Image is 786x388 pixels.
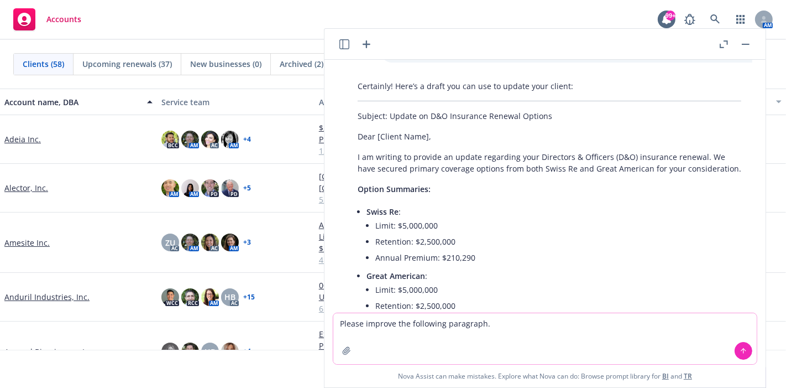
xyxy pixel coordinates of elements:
[319,170,467,182] a: [GEOGRAPHIC_DATA]/AL001-CS-302
[319,303,467,314] a: 61 more
[319,96,467,108] div: Active policies
[319,291,467,303] a: UK Auto
[201,179,219,197] img: photo
[358,110,741,122] p: Subject: Update on D&O Insurance Renewal Options
[201,131,219,148] img: photo
[358,184,431,194] span: Option Summaries:
[205,346,216,358] span: HB
[9,4,86,35] a: Accounts
[165,237,175,249] span: ZU
[358,80,741,92] p: Certainly! Here’s a draft you can use to update your client:
[366,206,399,217] span: Swiss Re
[319,280,467,291] a: 00 $5M Primary
[375,218,741,234] li: Limit: $5,000,000
[730,8,752,30] a: Switch app
[243,136,251,143] a: + 4
[319,182,467,194] a: [GEOGRAPHIC_DATA]/AL001-CS-302
[190,58,261,70] span: New businesses (0)
[4,133,41,145] a: Adeia Inc.
[221,131,239,148] img: photo
[366,206,741,218] p: :
[161,288,179,306] img: photo
[243,294,255,301] a: + 15
[181,288,199,306] img: photo
[679,8,701,30] a: Report a Bug
[375,234,741,250] li: Retention: $2,500,000
[4,96,140,108] div: Account name, DBA
[375,298,741,314] li: Retention: $2,500,000
[333,313,757,364] textarea: Please improve the following paragraph.
[181,343,199,360] img: photo
[221,179,239,197] img: photo
[666,11,675,20] div: 99+
[358,151,741,174] p: I am writing to provide an update regarding your Directors & Officers (D&O) insurance renewal. We...
[319,328,467,340] a: Excess D&O Policy - $2.5M x $5M
[4,237,50,249] a: Amesite Inc.
[161,131,179,148] img: photo
[319,340,467,363] a: Primary Management Liability Policy 25-26
[161,96,310,108] div: Service team
[662,371,669,381] a: BI
[161,179,179,197] img: photo
[704,8,726,30] a: Search
[243,185,251,192] a: + 5
[157,89,314,115] button: Service team
[82,58,172,70] span: Upcoming renewals (37)
[161,343,179,360] img: photo
[181,234,199,251] img: photo
[243,348,251,355] a: + 4
[319,133,467,145] a: Primary | $5M ex $20M
[319,219,467,242] a: Amesite Inc. - Employment Practices Liability
[684,371,692,381] a: TR
[201,288,219,306] img: photo
[243,239,251,246] a: + 3
[280,58,323,70] span: Archived (2)
[319,122,467,133] a: $2M Crime $5M Fid
[181,179,199,197] img: photo
[319,145,467,157] a: 12 more
[201,234,219,251] img: photo
[221,343,239,360] img: photo
[366,271,425,281] span: Great American
[315,89,471,115] button: Active policies
[46,15,81,24] span: Accounts
[398,365,692,387] span: Nova Assist can make mistakes. Explore what Nova can do: Browse prompt library for and
[4,346,96,358] a: Arsenal Biosciences, Inc.
[319,254,467,266] a: 4 more
[358,131,741,142] p: Dear [Client Name],
[23,58,64,70] span: Clients (58)
[4,291,90,303] a: Anduril Industries, Inc.
[319,194,467,205] a: 52 more
[319,242,467,254] a: $5M Primary
[375,282,741,298] li: Limit: $5,000,000
[181,131,199,148] img: photo
[4,182,48,194] a: Alector, Inc.
[375,250,741,266] li: Annual Premium: $210,290
[224,291,235,303] span: HB
[366,270,741,282] p: :
[221,234,239,251] img: photo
